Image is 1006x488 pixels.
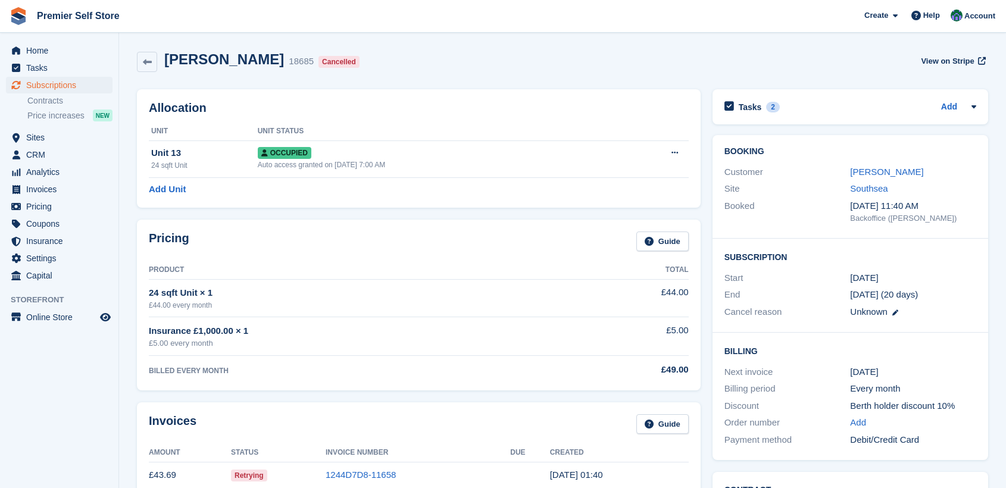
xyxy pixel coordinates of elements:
div: Berth holder discount 10% [850,399,976,413]
a: menu [6,60,113,76]
a: [PERSON_NAME] [850,167,923,177]
a: Guide [636,414,689,434]
td: £5.00 [572,317,688,356]
span: View on Stripe [921,55,974,67]
a: menu [6,42,113,59]
div: Payment method [724,433,851,447]
time: 2025-08-01 00:40:40 UTC [550,470,603,480]
a: menu [6,181,113,198]
a: Add [941,101,957,114]
span: Occupied [258,147,311,159]
h2: [PERSON_NAME] [164,51,284,67]
span: Unknown [850,306,888,317]
span: Pricing [26,198,98,215]
div: Auto access granted on [DATE] 7:00 AM [258,159,618,170]
span: Home [26,42,98,59]
th: Due [510,443,549,462]
span: Insurance [26,233,98,249]
div: Next invoice [724,365,851,379]
div: Customer [724,165,851,179]
span: Tasks [26,60,98,76]
h2: Invoices [149,414,196,434]
a: menu [6,129,113,146]
a: Preview store [98,310,113,324]
a: View on Stripe [916,51,988,71]
th: Unit [149,122,258,141]
a: Guide [636,232,689,251]
a: menu [6,233,113,249]
a: Contracts [27,95,113,107]
span: Price increases [27,110,85,121]
h2: Subscription [724,251,976,262]
div: Cancel reason [724,305,851,319]
div: Every month [850,382,976,396]
td: £44.00 [572,279,688,317]
a: Southsea [850,183,888,193]
div: £49.00 [572,363,688,377]
div: 2 [766,102,780,112]
div: Backoffice ([PERSON_NAME]) [850,212,976,224]
span: Online Store [26,309,98,326]
div: NEW [93,110,113,121]
div: BILLED EVERY MONTH [149,365,572,376]
span: Settings [26,250,98,267]
span: Subscriptions [26,77,98,93]
div: Site [724,182,851,196]
a: Add [850,416,866,430]
div: Booked [724,199,851,224]
a: menu [6,250,113,267]
a: Premier Self Store [32,6,124,26]
a: Price increases NEW [27,109,113,122]
div: [DATE] [850,365,976,379]
div: 24 sqft Unit [151,160,258,171]
th: Amount [149,443,231,462]
div: End [724,288,851,302]
h2: Allocation [149,101,689,115]
h2: Pricing [149,232,189,251]
th: Status [231,443,326,462]
div: Discount [724,399,851,413]
a: menu [6,198,113,215]
a: menu [6,267,113,284]
div: £44.00 every month [149,300,572,311]
time: 2023-06-01 00:00:00 UTC [850,271,878,285]
span: Coupons [26,215,98,232]
a: menu [6,309,113,326]
span: Sites [26,129,98,146]
th: Created [550,443,689,462]
th: Unit Status [258,122,618,141]
th: Total [572,261,688,280]
div: Order number [724,416,851,430]
img: Jo Granger [951,10,963,21]
span: [DATE] (20 days) [850,289,918,299]
span: CRM [26,146,98,163]
div: Cancelled [318,56,360,68]
img: stora-icon-8386f47178a22dfd0bd8f6a31ec36ba5ce8667c1dd55bd0f319d3a0aa187defe.svg [10,7,27,25]
th: Invoice Number [326,443,510,462]
h2: Tasks [739,102,762,112]
th: Product [149,261,572,280]
div: Billing period [724,382,851,396]
a: menu [6,164,113,180]
span: Capital [26,267,98,284]
span: Storefront [11,294,118,306]
span: Retrying [231,470,267,481]
div: Unit 13 [151,146,258,160]
a: menu [6,215,113,232]
a: menu [6,77,113,93]
span: Help [923,10,940,21]
div: [DATE] 11:40 AM [850,199,976,213]
div: 24 sqft Unit × 1 [149,286,572,300]
a: 1244D7D8-11658 [326,470,396,480]
span: Invoices [26,181,98,198]
a: menu [6,146,113,163]
a: Add Unit [149,183,186,196]
div: Debit/Credit Card [850,433,976,447]
h2: Billing [724,345,976,356]
span: Create [864,10,888,21]
div: £5.00 every month [149,337,572,349]
div: Insurance £1,000.00 × 1 [149,324,572,338]
h2: Booking [724,147,976,157]
span: Account [964,10,995,22]
div: Start [724,271,851,285]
